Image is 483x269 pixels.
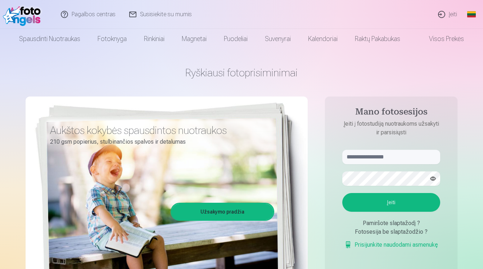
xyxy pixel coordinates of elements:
a: Rinkiniai [135,29,173,49]
div: Pamiršote slaptažodį ? [342,219,440,228]
a: Visos prekės [409,29,473,49]
p: 210 gsm popierius, stulbinančios spalvos ir detalumas [50,137,269,147]
a: Fotoknyga [89,29,135,49]
a: Raktų pakabukas [346,29,409,49]
div: Fotosesija be slaptažodžio ? [342,228,440,236]
a: Suvenyrai [256,29,299,49]
a: Spausdinti nuotraukas [10,29,89,49]
h4: Mano fotosesijos [335,107,447,120]
a: Prisijunkite naudodami asmenukę [344,241,438,249]
h3: Aukštos kokybės spausdintos nuotraukos [50,124,269,137]
p: Įeiti į fotostudiją nuotraukoms užsakyti ir parsisiųsti [335,120,447,137]
button: Įeiti [342,193,440,212]
h1: Ryškiausi fotoprisiminimai [26,66,457,79]
a: Kalendoriai [299,29,346,49]
a: Užsakymo pradžia [172,204,273,220]
a: Magnetai [173,29,215,49]
a: Puodeliai [215,29,256,49]
img: /fa2 [3,3,44,26]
